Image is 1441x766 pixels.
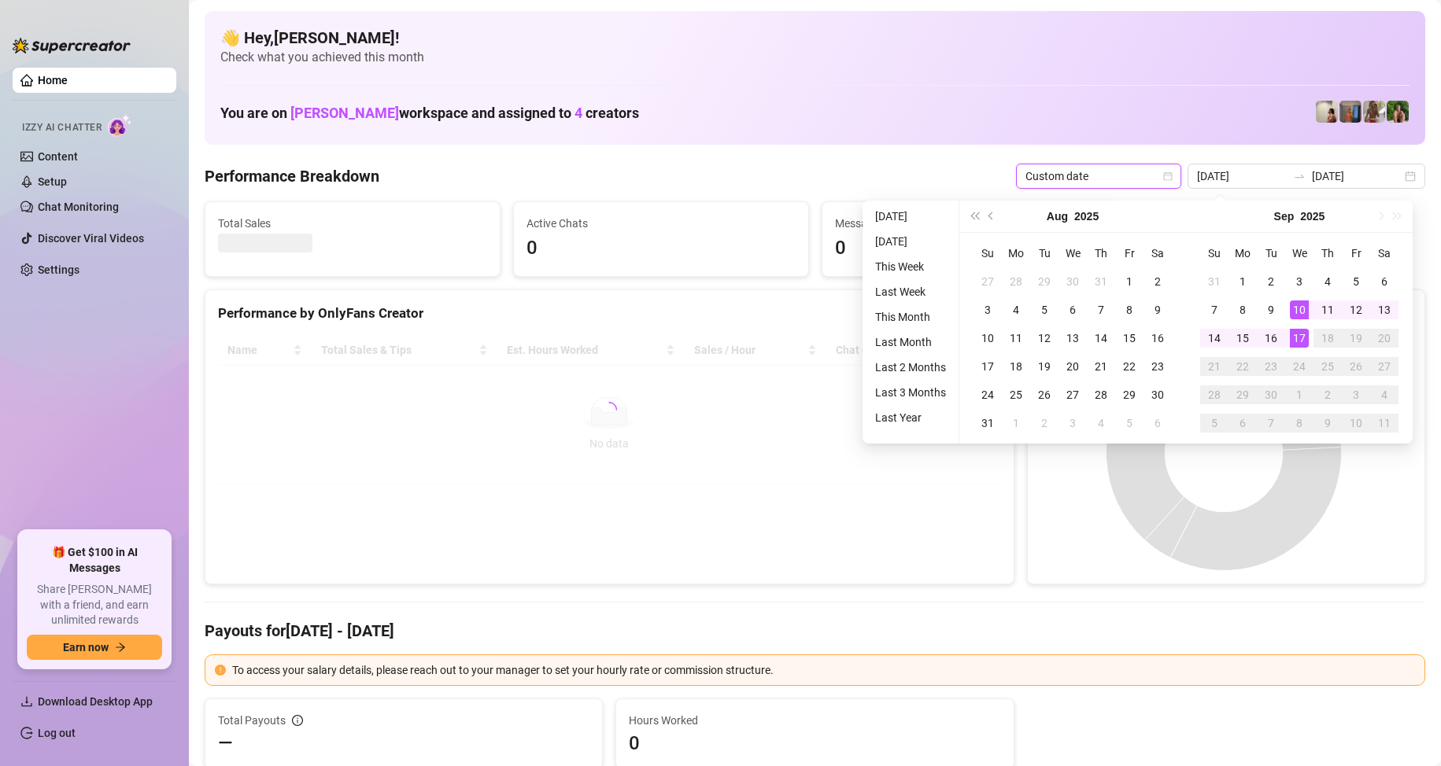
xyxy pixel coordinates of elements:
[1030,296,1059,324] td: 2025-08-05
[1144,239,1172,267] th: Sa
[1063,414,1082,433] div: 3
[1290,329,1309,348] div: 17
[1030,324,1059,352] td: 2025-08-12
[1314,239,1342,267] th: Th
[1257,381,1285,409] td: 2025-09-30
[1063,357,1082,376] div: 20
[1200,239,1229,267] th: Su
[1262,357,1280,376] div: 23
[978,329,997,348] div: 10
[1063,329,1082,348] div: 13
[220,105,639,122] h1: You are on workspace and assigned to creators
[1205,272,1224,291] div: 31
[974,352,1002,381] td: 2025-08-17
[1290,385,1309,404] div: 1
[1205,385,1224,404] div: 28
[1144,381,1172,409] td: 2025-08-30
[220,27,1410,49] h4: 👋 Hey, [PERSON_NAME] !
[1148,414,1167,433] div: 6
[1262,300,1280,319] div: 9
[1233,300,1252,319] div: 8
[115,642,126,653] span: arrow-right
[1120,272,1139,291] div: 1
[1007,272,1025,291] div: 28
[1205,329,1224,348] div: 14
[1233,272,1252,291] div: 1
[218,731,233,756] span: —
[20,695,33,708] span: download
[1087,324,1115,352] td: 2025-08-14
[1148,272,1167,291] div: 2
[1314,352,1342,381] td: 2025-09-25
[1347,272,1365,291] div: 5
[38,232,144,245] a: Discover Viral Videos
[1233,385,1252,404] div: 29
[1200,381,1229,409] td: 2025-09-28
[869,232,952,251] li: [DATE]
[1285,267,1314,296] td: 2025-09-03
[38,263,79,276] a: Settings
[1342,296,1370,324] td: 2025-09-12
[1002,381,1030,409] td: 2025-08-25
[218,303,1001,324] div: Performance by OnlyFans Creator
[869,333,952,352] li: Last Month
[974,296,1002,324] td: 2025-08-03
[1342,409,1370,437] td: 2025-10-10
[835,215,1104,232] span: Messages Sent
[22,120,102,135] span: Izzy AI Chatter
[1363,101,1385,123] img: Nathaniel
[1030,352,1059,381] td: 2025-08-19
[1342,267,1370,296] td: 2025-09-05
[1370,381,1399,409] td: 2025-10-04
[1318,300,1337,319] div: 11
[1115,239,1144,267] th: Fr
[869,308,952,326] li: This Month
[1059,352,1087,381] td: 2025-08-20
[974,381,1002,409] td: 2025-08-24
[527,215,796,232] span: Active Chats
[1115,352,1144,381] td: 2025-08-22
[978,357,997,376] div: 17
[1087,239,1115,267] th: Th
[1002,409,1030,437] td: 2025-09-01
[869,257,952,276] li: This Week
[1092,357,1110,376] div: 21
[1257,239,1285,267] th: Tu
[1035,272,1054,291] div: 29
[1200,352,1229,381] td: 2025-09-21
[1285,381,1314,409] td: 2025-10-01
[1200,296,1229,324] td: 2025-09-07
[1092,300,1110,319] div: 7
[1197,168,1287,185] input: Start date
[1120,329,1139,348] div: 15
[1115,296,1144,324] td: 2025-08-08
[1314,324,1342,352] td: 2025-09-18
[13,38,131,53] img: logo-BBDzfeDw.svg
[1257,324,1285,352] td: 2025-09-16
[1257,267,1285,296] td: 2025-09-02
[1387,101,1409,123] img: Nathaniel
[1007,357,1025,376] div: 18
[1229,381,1257,409] td: 2025-09-29
[974,409,1002,437] td: 2025-08-31
[292,715,303,726] span: info-circle
[1087,296,1115,324] td: 2025-08-07
[1229,239,1257,267] th: Mo
[1375,414,1394,433] div: 11
[38,727,76,739] a: Log out
[869,383,952,402] li: Last 3 Months
[1144,352,1172,381] td: 2025-08-23
[1285,324,1314,352] td: 2025-09-17
[1370,352,1399,381] td: 2025-09-27
[1002,352,1030,381] td: 2025-08-18
[1342,239,1370,267] th: Fr
[1318,272,1337,291] div: 4
[1339,101,1362,123] img: Wayne
[1030,381,1059,409] td: 2025-08-26
[1035,300,1054,319] div: 5
[1205,357,1224,376] div: 21
[1375,272,1394,291] div: 6
[1144,267,1172,296] td: 2025-08-02
[1163,171,1173,181] span: calendar
[1087,409,1115,437] td: 2025-09-04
